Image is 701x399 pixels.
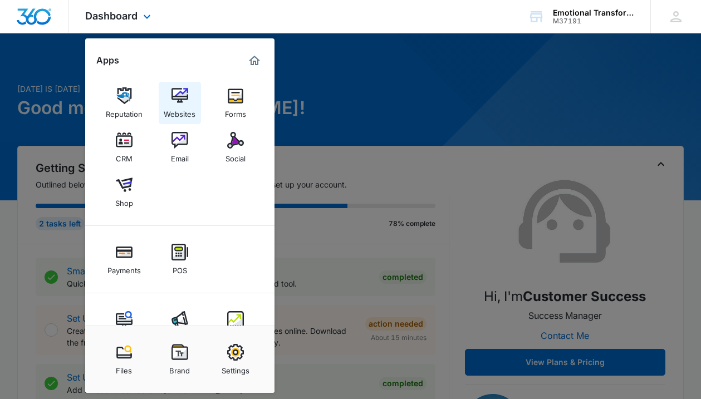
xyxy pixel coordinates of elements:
a: POS [159,238,201,280]
a: Ads [159,306,201,348]
a: Intelligence [214,306,257,348]
a: Websites [159,82,201,124]
div: Settings [222,361,249,375]
div: Social [226,149,246,163]
a: Files [103,338,145,381]
div: Websites [164,104,195,119]
div: CRM [116,149,133,163]
div: Brand [169,361,190,375]
a: Email [159,126,201,169]
span: Dashboard [85,10,138,22]
div: Files [116,361,132,375]
div: account id [553,17,634,25]
h2: Apps [96,55,119,66]
a: Content [103,306,145,348]
div: Email [171,149,189,163]
div: Shop [115,193,133,208]
a: Marketing 360® Dashboard [246,52,263,70]
a: CRM [103,126,145,169]
a: Forms [214,82,257,124]
a: Social [214,126,257,169]
a: Settings [214,338,257,381]
div: Payments [107,260,141,275]
div: Forms [225,104,246,119]
a: Brand [159,338,201,381]
div: Reputation [106,104,143,119]
a: Shop [103,171,145,213]
a: Reputation [103,82,145,124]
div: account name [553,8,634,17]
div: POS [173,260,187,275]
a: Payments [103,238,145,280]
